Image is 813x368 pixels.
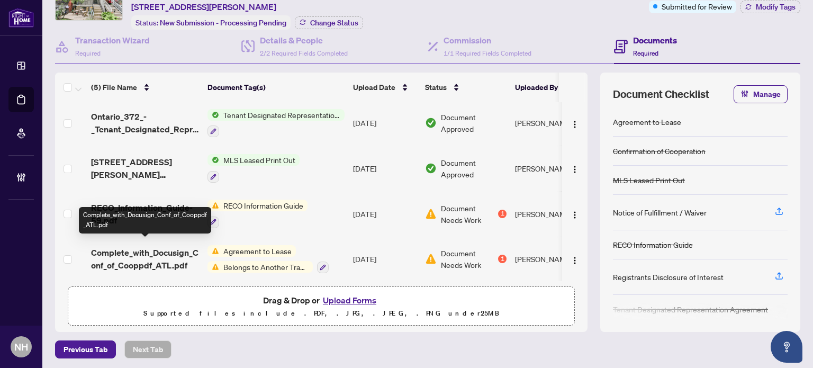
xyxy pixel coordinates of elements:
span: Document Approved [441,111,507,134]
button: Modify Tags [740,1,800,13]
button: Logo [566,250,583,267]
button: Logo [566,160,583,177]
span: Previous Tab [64,341,107,358]
span: Drag & Drop or [263,293,380,307]
h4: Transaction Wizard [75,34,150,47]
th: Uploaded By [511,73,590,102]
div: Notice of Fulfillment / Waiver [613,207,707,218]
button: Change Status [295,16,363,29]
td: [DATE] [349,191,421,237]
span: NH [14,339,28,354]
span: Document Checklist [613,87,709,102]
span: Submitted for Review [662,1,732,12]
button: Status IconRECO Information Guide [207,200,308,228]
span: Belongs to Another Transaction [219,261,313,273]
button: Next Tab [124,340,171,358]
button: Previous Tab [55,340,116,358]
div: Registrants Disclosure of Interest [613,271,724,283]
span: RECO Information Guide [219,200,308,211]
div: RECO Information Guide [613,239,693,250]
img: Document Status [425,208,437,220]
div: 1 [498,255,507,263]
button: Manage [734,85,788,103]
img: Status Icon [207,154,219,166]
div: Confirmation of Cooperation [613,145,706,157]
img: Document Status [425,163,437,174]
span: Document Needs Work [441,247,496,271]
span: [STREET_ADDRESS][PERSON_NAME] REALM.pdf [91,156,199,181]
img: Document Status [425,253,437,265]
td: [PERSON_NAME] [511,237,590,282]
p: Supported files include .PDF, .JPG, .JPEG, .PNG under 25 MB [75,307,568,320]
button: Status IconAgreement to LeaseStatus IconBelongs to Another Transaction [207,245,329,274]
span: Drag & Drop orUpload FormsSupported files include .PDF, .JPG, .JPEG, .PNG under25MB [68,287,574,326]
div: 1 [498,210,507,218]
span: 1/1 Required Fields Completed [444,49,531,57]
button: Logo [566,205,583,222]
h4: Commission [444,34,531,47]
span: New Submission - Processing Pending [160,18,286,28]
td: [PERSON_NAME] [511,101,590,146]
h4: Details & People [260,34,348,47]
img: Status Icon [207,261,219,273]
span: [STREET_ADDRESS][PERSON_NAME] [131,1,276,13]
span: Change Status [310,19,358,26]
span: Document Approved [441,157,507,180]
img: Document Status [425,117,437,129]
span: Manage [753,86,781,103]
button: Open asap [771,331,802,363]
td: [DATE] [349,146,421,191]
button: Status IconMLS Leased Print Out [207,154,300,183]
img: Logo [571,256,579,265]
span: Ontario_372_-_Tenant_Designated_Representation_Agreement_-_Authority_fo.pdf [91,110,199,136]
img: Logo [571,211,579,219]
img: Status Icon [207,245,219,257]
td: [PERSON_NAME] [511,191,590,237]
span: MLS Leased Print Out [219,154,300,166]
button: Status IconTenant Designated Representation Agreement [207,109,345,138]
span: (5) File Name [91,82,137,93]
span: Tenant Designated Representation Agreement [219,109,345,121]
span: Status [425,82,447,93]
span: Upload Date [353,82,395,93]
div: Status: [131,15,291,30]
h4: Documents [633,34,677,47]
span: Required [633,49,658,57]
span: Document Needs Work [441,202,496,226]
img: Logo [571,165,579,174]
img: logo [8,8,34,28]
span: Required [75,49,101,57]
img: Status Icon [207,200,219,211]
th: Document Tag(s) [203,73,349,102]
div: Complete_with_Docusign_Conf_of_Cooppdf_ATL.pdf [79,207,211,234]
td: [PERSON_NAME] [511,146,590,191]
th: Upload Date [349,73,421,102]
td: [DATE] [349,237,421,282]
td: [DATE] [349,101,421,146]
img: Status Icon [207,109,219,121]
img: Logo [571,120,579,129]
span: Agreement to Lease [219,245,296,257]
div: MLS Leased Print Out [613,174,685,186]
button: Logo [566,114,583,131]
span: Complete_with_Docusign_Conf_of_Cooppdf_ATL.pdf [91,246,199,272]
span: 2/2 Required Fields Completed [260,49,348,57]
span: Modify Tags [756,3,796,11]
th: (5) File Name [87,73,203,102]
div: Agreement to Lease [613,116,681,128]
th: Status [421,73,511,102]
span: RECO_Information_Guide-59.pdf [91,201,199,227]
button: Upload Forms [320,293,380,307]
